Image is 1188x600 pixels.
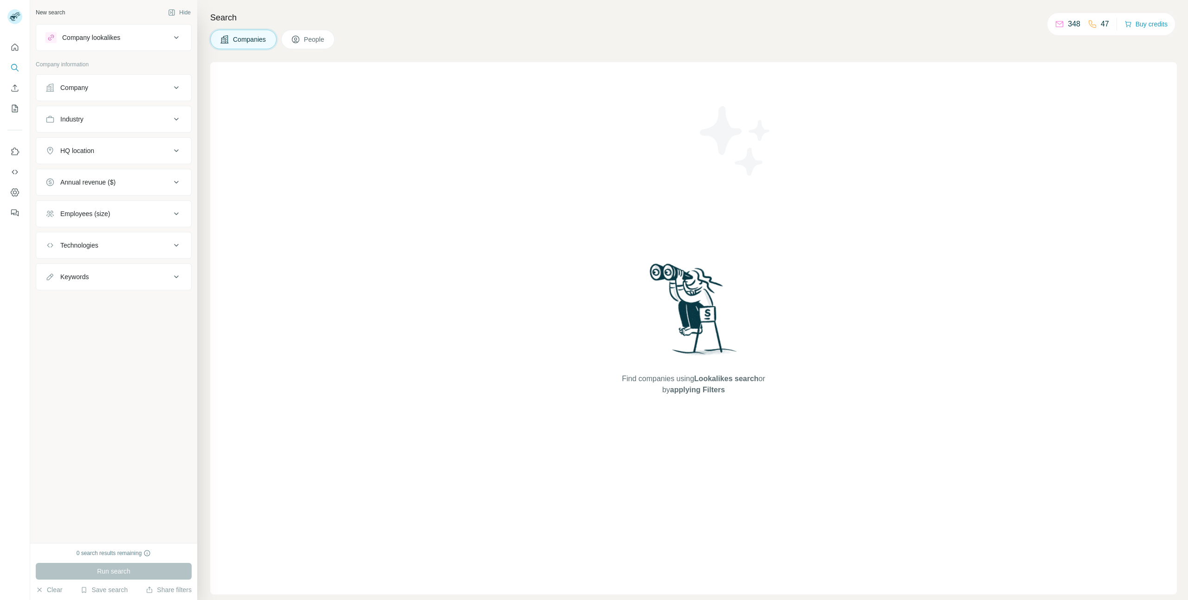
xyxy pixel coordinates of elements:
[233,35,267,44] span: Companies
[7,59,22,76] button: Search
[304,35,325,44] span: People
[60,209,110,218] div: Employees (size)
[36,26,191,49] button: Company lookalikes
[36,171,191,193] button: Annual revenue ($)
[36,234,191,256] button: Technologies
[62,33,120,42] div: Company lookalikes
[1068,19,1080,30] p: 348
[7,100,22,117] button: My lists
[36,140,191,162] button: HQ location
[80,585,128,594] button: Save search
[7,143,22,160] button: Use Surfe on LinkedIn
[36,266,191,288] button: Keywords
[60,241,98,250] div: Technologies
[36,77,191,99] button: Company
[60,272,89,281] div: Keywords
[36,203,191,225] button: Employees (size)
[7,80,22,96] button: Enrich CSV
[36,108,191,130] button: Industry
[60,115,84,124] div: Industry
[60,146,94,155] div: HQ location
[7,204,22,221] button: Feedback
[210,11,1177,24] h4: Search
[1124,18,1168,31] button: Buy credits
[77,549,151,557] div: 0 search results remaining
[1101,19,1109,30] p: 47
[36,60,192,69] p: Company information
[619,373,768,396] span: Find companies using or by
[694,375,759,383] span: Lookalikes search
[646,261,742,364] img: Surfe Illustration - Woman searching with binoculars
[7,184,22,201] button: Dashboard
[161,6,197,19] button: Hide
[36,585,62,594] button: Clear
[60,83,88,92] div: Company
[670,386,725,394] span: applying Filters
[36,8,65,17] div: New search
[7,164,22,180] button: Use Surfe API
[7,39,22,56] button: Quick start
[694,99,777,183] img: Surfe Illustration - Stars
[146,585,192,594] button: Share filters
[60,178,116,187] div: Annual revenue ($)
